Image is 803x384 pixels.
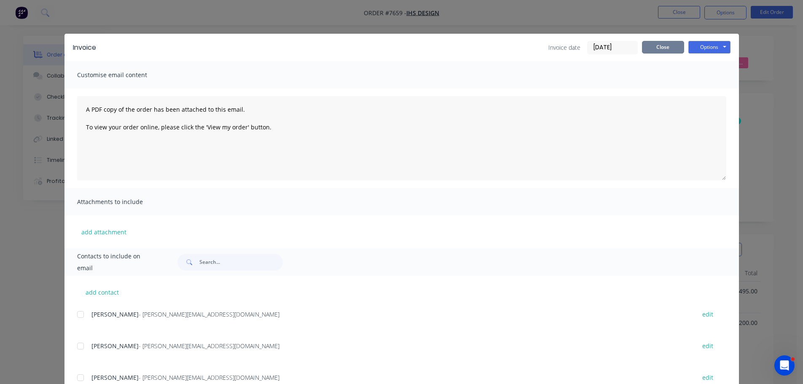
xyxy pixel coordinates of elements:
button: edit [697,309,718,320]
span: Attachments to include [77,196,170,208]
span: [PERSON_NAME] [91,310,139,318]
span: Customise email content [77,69,170,81]
input: Search... [199,254,283,271]
button: add attachment [77,226,131,238]
span: Invoice date [548,43,580,52]
span: Contacts to include on email [77,250,157,274]
button: edit [697,340,718,352]
iframe: Intercom live chat [774,355,795,376]
span: - [PERSON_NAME][EMAIL_ADDRESS][DOMAIN_NAME] [139,310,279,318]
textarea: A PDF copy of the order has been attached to this email. To view your order online, please click ... [77,96,726,180]
button: Options [688,41,730,54]
span: - [PERSON_NAME][EMAIL_ADDRESS][DOMAIN_NAME] [139,342,279,350]
span: - [PERSON_NAME][EMAIL_ADDRESS][DOMAIN_NAME] [139,373,279,381]
span: [PERSON_NAME] [91,373,139,381]
button: Close [642,41,684,54]
span: [PERSON_NAME] [91,342,139,350]
div: Invoice [73,43,96,53]
button: edit [697,372,718,383]
button: add contact [77,286,128,298]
